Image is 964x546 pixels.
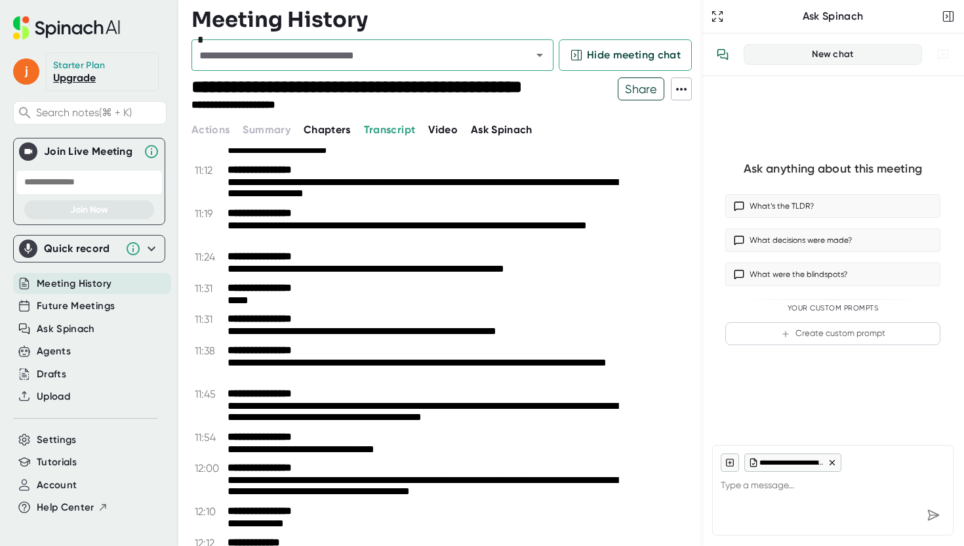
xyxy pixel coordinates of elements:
[725,322,940,345] button: Create custom prompt
[37,344,71,359] button: Agents
[195,505,224,518] span: 12:10
[428,122,458,138] button: Video
[725,262,940,286] button: What were the blindspots?
[725,304,940,313] div: Your Custom Prompts
[243,122,290,138] button: Summary
[195,313,224,325] span: 11:31
[364,122,416,138] button: Transcript
[587,47,681,63] span: Hide meeting chat
[195,431,224,444] span: 11:54
[53,72,96,84] a: Upgrade
[744,161,922,177] div: Ask anything about this meeting
[618,77,664,100] button: Share
[428,123,458,136] span: Video
[195,164,224,177] span: 11:12
[53,60,106,72] div: Starter Plan
[304,122,351,138] button: Chapters
[37,500,108,515] button: Help Center
[191,123,230,136] span: Actions
[19,236,159,262] div: Quick record
[22,145,35,158] img: Join Live Meeting
[725,228,940,252] button: What decisions were made?
[195,282,224,295] span: 11:31
[559,39,692,71] button: Hide meeting chat
[37,322,95,337] button: Ask Spinach
[921,503,945,527] div: Send message
[19,138,159,165] div: Join Live MeetingJoin Live Meeting
[195,345,224,357] span: 11:38
[710,41,736,68] button: View conversation history
[37,500,94,515] span: Help Center
[195,207,224,220] span: 11:19
[243,123,290,136] span: Summary
[37,455,77,470] button: Tutorials
[44,145,137,158] div: Join Live Meeting
[191,7,368,32] h3: Meeting History
[752,49,914,60] div: New chat
[24,200,154,219] button: Join Now
[471,122,532,138] button: Ask Spinach
[939,7,957,26] button: Close conversation sidebar
[727,10,939,23] div: Ask Spinach
[44,242,119,255] div: Quick record
[70,204,108,215] span: Join Now
[471,123,532,136] span: Ask Spinach
[13,58,39,85] span: j
[364,123,416,136] span: Transcript
[37,276,111,291] button: Meeting History
[304,123,351,136] span: Chapters
[708,7,727,26] button: Expand to Ask Spinach page
[37,299,115,314] button: Future Meetings
[37,432,77,448] button: Settings
[195,251,224,263] span: 11:24
[195,462,224,474] span: 12:00
[37,367,66,382] button: Drafts
[725,194,940,218] button: What’s the TLDR?
[195,388,224,400] span: 11:45
[37,389,70,404] button: Upload
[37,478,77,493] button: Account
[531,46,549,64] button: Open
[36,106,163,119] span: Search notes (⌘ + K)
[191,122,230,138] button: Actions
